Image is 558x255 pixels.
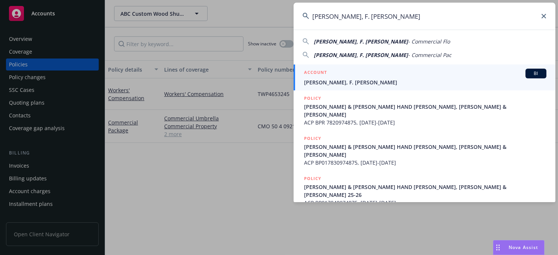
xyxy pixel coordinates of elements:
[304,78,546,86] span: [PERSON_NAME], F. [PERSON_NAME]
[304,159,546,166] span: ACP BP017830974875, [DATE]-[DATE]
[294,64,555,90] a: ACCOUNTBI[PERSON_NAME], F. [PERSON_NAME]
[304,175,321,182] h5: POLICY
[294,3,555,30] input: Search...
[294,90,555,130] a: POLICY[PERSON_NAME] & [PERSON_NAME] HAND [PERSON_NAME], [PERSON_NAME] & [PERSON_NAME]ACP BPR 7820...
[408,51,451,58] span: - Commercial Pac
[294,171,555,211] a: POLICY[PERSON_NAME] & [PERSON_NAME] HAND [PERSON_NAME], [PERSON_NAME] & [PERSON_NAME] 25-26ACP BP...
[304,135,321,142] h5: POLICY
[304,143,546,159] span: [PERSON_NAME] & [PERSON_NAME] HAND [PERSON_NAME], [PERSON_NAME] & [PERSON_NAME]
[304,118,546,126] span: ACP BPR 7820974875, [DATE]-[DATE]
[304,69,327,78] h5: ACCOUNT
[528,70,543,77] span: BI
[493,240,503,255] div: Drag to move
[294,130,555,171] a: POLICY[PERSON_NAME] & [PERSON_NAME] HAND [PERSON_NAME], [PERSON_NAME] & [PERSON_NAME]ACP BP017830...
[509,244,538,250] span: Nova Assist
[304,103,546,118] span: [PERSON_NAME] & [PERSON_NAME] HAND [PERSON_NAME], [PERSON_NAME] & [PERSON_NAME]
[493,240,545,255] button: Nova Assist
[314,51,408,58] span: [PERSON_NAME], F. [PERSON_NAME]
[304,94,321,102] h5: POLICY
[304,183,546,199] span: [PERSON_NAME] & [PERSON_NAME] HAND [PERSON_NAME], [PERSON_NAME] & [PERSON_NAME] 25-26
[314,38,408,45] span: [PERSON_NAME], F. [PERSON_NAME]
[408,38,450,45] span: - Commercial Flo
[304,199,546,207] span: ACP BP017840974875, [DATE]-[DATE]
